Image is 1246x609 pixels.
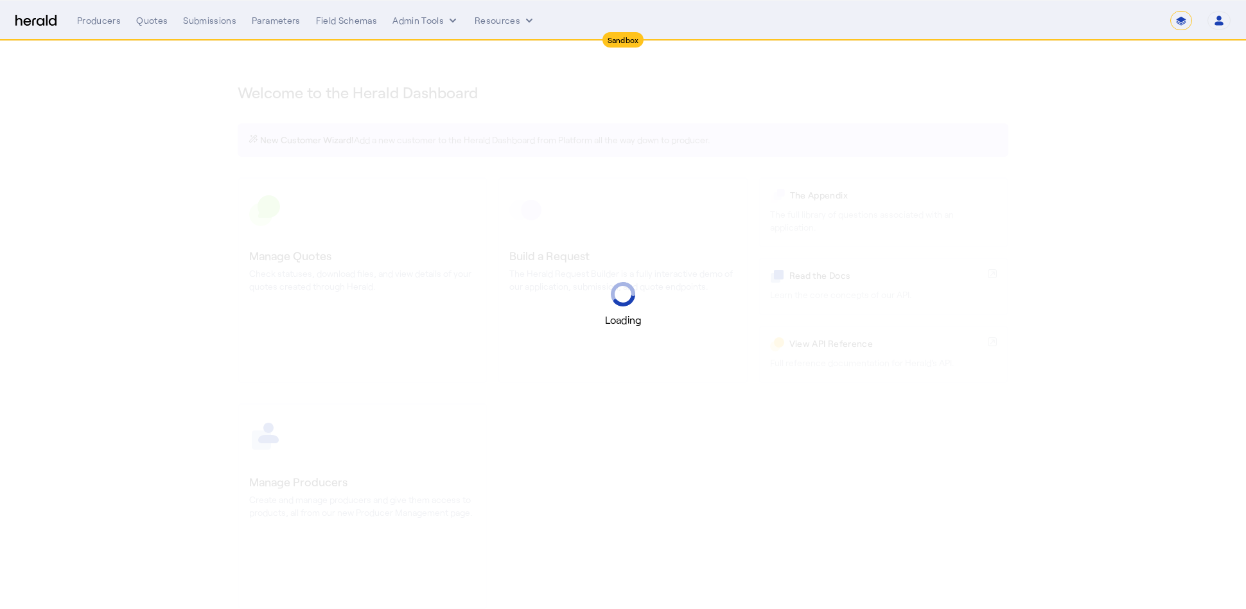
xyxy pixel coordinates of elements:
div: Parameters [252,14,301,27]
div: Field Schemas [316,14,378,27]
div: Producers [77,14,121,27]
img: Herald Logo [15,15,57,27]
div: Submissions [183,14,236,27]
button: internal dropdown menu [392,14,459,27]
button: Resources dropdown menu [475,14,536,27]
div: Quotes [136,14,168,27]
div: Sandbox [602,32,644,48]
